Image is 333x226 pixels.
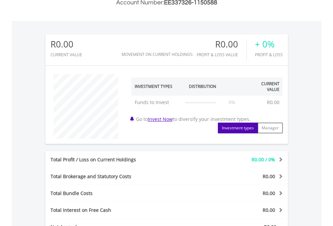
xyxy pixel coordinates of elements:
[197,53,246,57] div: Profit & Loss Value
[252,156,275,163] span: R0.00 / 0%
[220,96,245,109] td: 0%
[51,39,82,49] div: R0.00
[197,39,246,49] div: R0.00
[126,71,288,133] div: Go to to diversify your investment types.
[258,123,283,133] button: Manager
[148,116,173,122] a: Invest Now
[263,190,275,196] span: R0.00
[45,207,187,214] div: Total Interest on Free Cash
[45,156,187,163] div: Total Profit / Loss on Current Holdings
[255,39,283,49] div: + 0%
[263,173,275,180] span: R0.00
[255,53,283,57] div: Profit & Loss
[218,123,258,133] button: Investment types
[131,96,182,109] td: Funds to Invest
[51,53,82,57] div: CURRENT VALUE
[189,84,216,89] div: Distribution
[122,52,193,57] div: Movement on Current Holdings:
[45,190,187,197] div: Total Bundle Costs
[263,207,275,213] span: R0.00
[264,96,283,109] td: R0.00
[245,77,283,96] th: Current Value
[131,77,182,96] th: Investment Types
[45,173,187,180] div: Total Brokerage and Statutory Costs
